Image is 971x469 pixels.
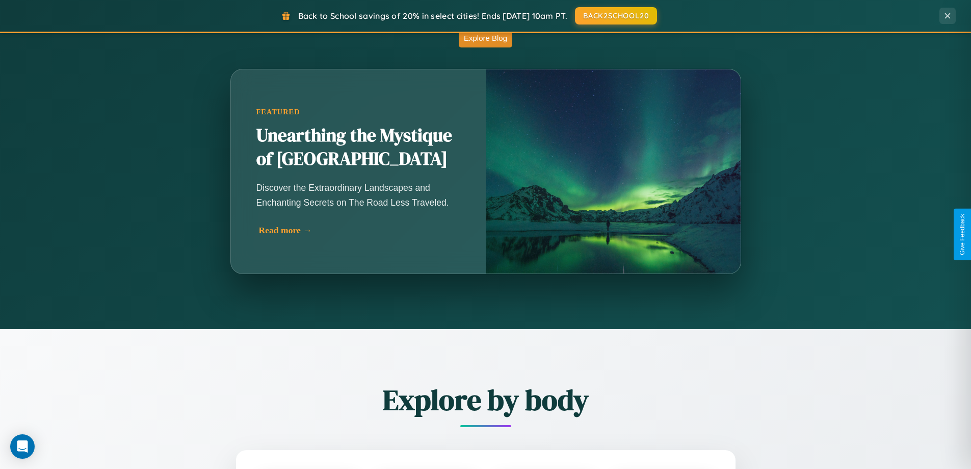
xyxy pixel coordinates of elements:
[259,225,463,236] div: Read more →
[459,29,512,47] button: Explore Blog
[298,11,567,21] span: Back to School savings of 20% in select cities! Ends [DATE] 10am PT.
[256,181,460,209] p: Discover the Extraordinary Landscapes and Enchanting Secrets on The Road Less Traveled.
[256,108,460,116] div: Featured
[575,7,657,24] button: BACK2SCHOOL20
[256,124,460,171] h2: Unearthing the Mystique of [GEOGRAPHIC_DATA]
[959,214,966,255] div: Give Feedback
[180,380,792,419] h2: Explore by body
[10,434,35,459] div: Open Intercom Messenger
